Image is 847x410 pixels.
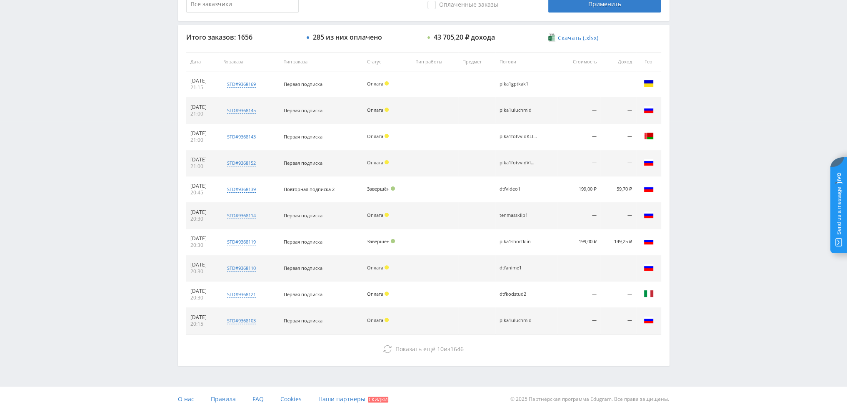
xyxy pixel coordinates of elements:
img: rus.png [644,236,654,246]
img: rus.png [644,105,654,115]
div: dtfvideo1 [500,186,537,192]
img: xlsx [548,33,555,42]
div: std#9368143 [227,133,256,140]
div: pika1fotvvidVIDGEN [500,160,537,166]
img: rus.png [644,262,654,272]
button: Показать ещё 10из1646 [186,341,661,357]
div: pika1fotvvidKLING [500,134,537,139]
td: — [557,203,601,229]
span: Подтвержден [391,239,395,243]
span: Оплата [367,107,383,113]
div: [DATE] [190,183,215,189]
span: Оплата [367,212,383,218]
span: Первая подписка [284,265,322,271]
th: Стоимость [557,53,601,71]
span: Первая подписка [284,81,322,87]
span: Холд [385,318,389,322]
th: № заказа [219,53,279,71]
img: blr.png [644,131,654,141]
td: 199,00 ₽ [557,176,601,203]
span: Холд [385,81,389,86]
div: 20:30 [190,242,215,249]
span: Подтвержден [391,186,395,191]
td: — [600,308,636,334]
div: [DATE] [190,104,215,111]
th: Гео [636,53,661,71]
th: Статус [363,53,412,71]
div: 20:30 [190,216,215,222]
img: rus.png [644,210,654,220]
td: — [600,150,636,176]
span: Холд [385,213,389,217]
span: О нас [178,395,194,403]
span: Показать ещё [395,345,435,353]
div: std#9368103 [227,317,256,324]
span: Холд [385,108,389,112]
th: Дата [186,53,220,71]
div: std#9368152 [227,160,256,166]
th: Тип заказа [280,53,363,71]
div: [DATE] [190,235,215,242]
div: std#9368119 [227,239,256,245]
span: Оплата [367,80,383,87]
div: 43 705,20 ₽ дохода [434,33,495,41]
img: ita.png [644,289,654,299]
td: — [600,203,636,229]
span: Оплата [367,291,383,297]
span: Оплата [367,159,383,166]
div: std#9368145 [227,107,256,114]
img: rus.png [644,157,654,167]
div: std#9368169 [227,81,256,88]
span: Первая подписка [284,291,322,297]
div: [DATE] [190,262,215,268]
div: pika1shortklin [500,239,537,244]
div: 20:30 [190,268,215,275]
div: pika1gptkak1 [500,81,537,87]
span: Оплата [367,133,383,139]
div: 21:00 [190,111,215,117]
div: 21:00 [190,163,215,170]
th: Предмет [458,53,495,71]
div: [DATE] [190,156,215,163]
td: — [557,255,601,282]
td: 199,00 ₽ [557,229,601,255]
td: — [600,124,636,150]
th: Потоки [495,53,557,71]
div: [DATE] [190,288,215,294]
span: Первая подписка [284,239,322,245]
span: Правила [211,395,236,403]
div: 20:30 [190,294,215,301]
span: Первая подписка [284,133,322,140]
div: tenmassklip1 [500,213,537,218]
span: Cookies [280,395,302,403]
span: Холд [385,292,389,296]
div: 20:15 [190,321,215,327]
td: — [557,308,601,334]
div: [DATE] [190,209,215,216]
div: std#9368139 [227,186,256,193]
div: [DATE] [190,314,215,321]
div: [DATE] [190,130,215,137]
td: — [557,282,601,308]
img: rus.png [644,315,654,325]
span: 10 [437,345,444,353]
span: Холд [385,265,389,269]
td: 149,25 ₽ [600,229,636,255]
span: 1646 [450,345,464,353]
span: Холд [385,160,389,164]
span: Завершён [367,238,390,244]
td: — [600,282,636,308]
span: Первая подписка [284,160,322,166]
span: Первая подписка [284,107,322,113]
td: — [557,150,601,176]
div: Итого заказов: 1656 [186,33,299,41]
div: dtfanime1 [500,265,537,271]
td: — [557,71,601,98]
div: dtfkodstud2 [500,292,537,297]
span: Наши партнеры [318,395,365,403]
span: Первая подписка [284,212,322,219]
div: 20:45 [190,189,215,196]
span: Скачать (.xlsx) [558,35,598,41]
th: Доход [600,53,636,71]
td: — [600,71,636,98]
